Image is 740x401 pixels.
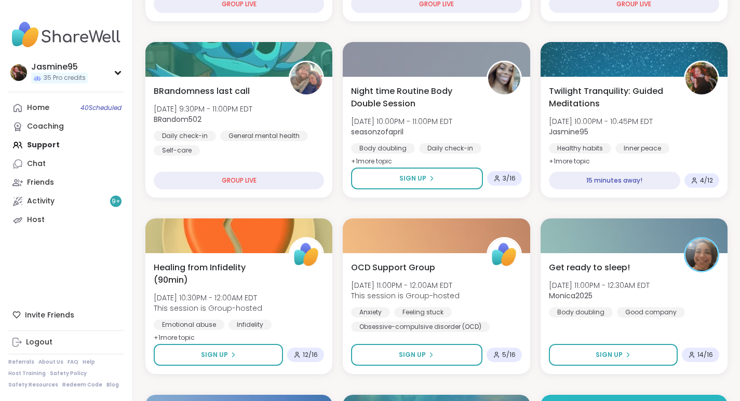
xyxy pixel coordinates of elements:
[8,155,124,173] a: Chat
[154,114,201,125] b: BRandom502
[351,291,460,301] span: This session is Group-hosted
[154,293,262,303] span: [DATE] 10:30PM - 12:00AM EDT
[80,104,122,112] span: 40 Scheduled
[44,74,86,82] span: 35 Pro credits
[8,99,124,117] a: Home40Scheduled
[8,370,46,377] a: Host Training
[351,127,403,137] b: seasonzofapril
[615,143,669,154] div: Inner peace
[8,306,124,324] div: Invite Friends
[549,172,680,189] div: 15 minutes away!
[8,333,124,352] a: Logout
[112,197,120,206] span: 9 +
[27,159,46,169] div: Chat
[27,103,49,113] div: Home
[50,370,87,377] a: Safety Policy
[394,307,452,317] div: Feeling stuck
[154,303,262,313] span: This session is Group-hosted
[228,320,272,330] div: Infidelity
[8,192,124,211] a: Activity9+
[10,64,27,81] img: Jasmine95
[26,337,52,348] div: Logout
[8,381,58,389] a: Safety Resources
[549,261,630,274] span: Get ready to sleep!
[8,117,124,136] a: Coaching
[154,261,277,286] span: Healing from Infidelity (90min)
[549,116,653,127] span: [DATE] 10:00PM - 10:45PM EDT
[303,351,318,359] span: 12 / 16
[31,61,88,73] div: Jasmine95
[68,358,78,366] a: FAQ
[351,116,452,127] span: [DATE] 10:00PM - 11:00PM EDT
[488,239,520,271] img: ShareWell
[154,172,324,189] div: GROUP LIVE
[419,143,481,154] div: Daily check-in
[8,17,124,53] img: ShareWell Nav Logo
[154,344,283,366] button: Sign Up
[8,211,124,229] a: Host
[154,85,250,98] span: BRandomness last call
[399,174,426,183] span: Sign Up
[154,104,252,114] span: [DATE] 9:30PM - 11:00PM EDT
[38,358,63,366] a: About Us
[685,62,718,94] img: Jasmine95
[290,239,322,271] img: ShareWell
[351,280,460,291] span: [DATE] 11:00PM - 12:00AM EDT
[220,131,308,141] div: General mental health
[549,127,588,137] b: Jasmine95
[351,344,482,366] button: Sign Up
[549,143,611,154] div: Healthy habits
[549,85,672,110] span: Twilight Tranquility: Guided Meditations
[8,358,34,366] a: Referrals
[502,351,516,359] span: 5 / 16
[83,358,95,366] a: Help
[154,145,200,156] div: Self-care
[154,320,224,330] div: Emotional abuse
[351,261,435,274] span: OCD Support Group
[549,307,613,317] div: Body doubling
[290,62,322,94] img: BRandom502
[27,196,55,206] div: Activity
[617,307,685,317] div: Good company
[154,131,216,141] div: Daily check-in
[685,239,718,271] img: Monica2025
[106,381,119,389] a: Blog
[27,215,45,225] div: Host
[8,173,124,192] a: Friends
[596,350,623,359] span: Sign Up
[351,307,390,317] div: Anxiety
[549,291,593,301] b: Monica2025
[549,280,650,291] span: [DATE] 11:00PM - 12:30AM EDT
[27,177,54,188] div: Friends
[351,143,415,154] div: Body doubling
[351,168,482,189] button: Sign Up
[27,121,64,132] div: Coaching
[700,176,713,185] span: 4 / 12
[201,350,228,359] span: Sign Up
[351,322,490,332] div: Obsessive-compulsive disorder (OCD)
[488,62,520,94] img: seasonzofapril
[503,174,516,183] span: 3 / 16
[351,85,475,110] span: Night time Routine Body Double Session
[697,351,713,359] span: 14 / 16
[62,381,102,389] a: Redeem Code
[549,344,678,366] button: Sign Up
[399,350,426,359] span: Sign Up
